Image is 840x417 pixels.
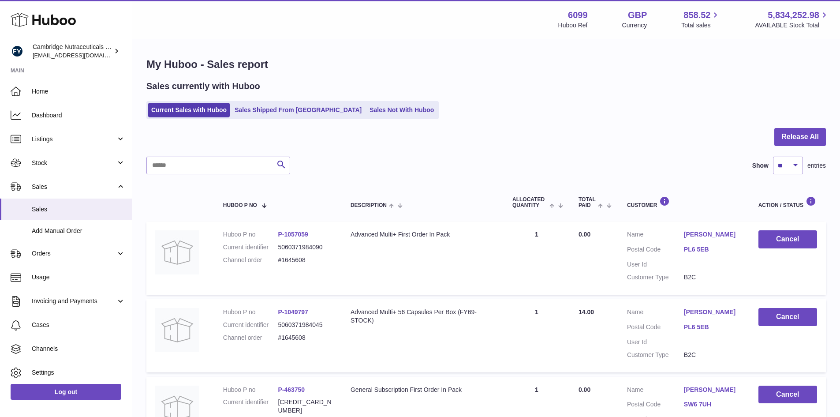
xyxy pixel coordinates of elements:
[684,351,741,359] dd: B2C
[627,323,684,334] dt: Postal Code
[351,203,387,208] span: Description
[681,21,721,30] span: Total sales
[32,249,116,258] span: Orders
[627,400,684,411] dt: Postal Code
[223,243,278,252] dt: Current identifier
[278,243,333,252] dd: 5060371984090
[758,386,817,404] button: Cancel
[684,245,741,254] a: PL6 5EB
[278,386,305,393] a: P-463750
[32,273,125,282] span: Usage
[681,9,721,30] a: 858.52 Total sales
[32,111,125,120] span: Dashboard
[628,9,647,21] strong: GBP
[627,245,684,256] dt: Postal Code
[627,273,684,282] dt: Customer Type
[155,308,199,352] img: no-photo.jpg
[146,80,260,92] h2: Sales currently with Huboo
[32,87,125,96] span: Home
[351,230,495,239] div: Advanced Multi+ First Order In Pack
[223,398,278,415] dt: Current identifier
[278,308,308,316] a: P-1049797
[366,103,437,117] a: Sales Not With Huboo
[32,368,125,377] span: Settings
[278,256,333,264] dd: #1645608
[627,196,741,208] div: Customer
[223,230,278,239] dt: Huboo P no
[148,103,230,117] a: Current Sales with Huboo
[755,9,829,30] a: 5,834,252.98 AVAILABLE Stock Total
[627,308,684,319] dt: Name
[32,205,125,214] span: Sales
[768,9,819,21] span: 5,834,252.98
[11,45,24,58] img: huboo@camnutra.com
[758,230,817,248] button: Cancel
[758,196,817,208] div: Action / Status
[223,386,278,394] dt: Huboo P no
[807,162,826,170] span: entries
[774,128,826,146] button: Release All
[627,230,684,241] dt: Name
[223,334,278,342] dt: Channel order
[683,9,710,21] span: 858.52
[684,400,741,409] a: SW6 7UH
[627,386,684,396] dt: Name
[32,135,116,143] span: Listings
[755,21,829,30] span: AVAILABLE Stock Total
[231,103,365,117] a: Sales Shipped From [GEOGRAPHIC_DATA]
[11,384,121,400] a: Log out
[579,197,596,208] span: Total paid
[579,308,594,316] span: 14.00
[33,52,130,59] span: [EMAIL_ADDRESS][DOMAIN_NAME]
[32,227,125,235] span: Add Manual Order
[155,230,199,274] img: no-photo.jpg
[579,386,590,393] span: 0.00
[32,183,116,191] span: Sales
[579,231,590,238] span: 0.00
[684,230,741,239] a: [PERSON_NAME]
[351,308,495,325] div: Advanced Multi+ 56 Capsules Per Box (FY69-STOCK)
[684,273,741,282] dd: B2C
[278,231,308,238] a: P-1057059
[278,321,333,329] dd: 5060371984045
[627,351,684,359] dt: Customer Type
[278,334,333,342] dd: #1645608
[684,323,741,331] a: PL6 5EB
[627,338,684,346] dt: User Id
[223,256,278,264] dt: Channel order
[32,297,116,305] span: Invoicing and Payments
[558,21,588,30] div: Huboo Ref
[32,345,125,353] span: Channels
[223,203,257,208] span: Huboo P no
[33,43,112,60] div: Cambridge Nutraceuticals Ltd
[627,260,684,269] dt: User Id
[223,321,278,329] dt: Current identifier
[504,222,570,295] td: 1
[568,9,588,21] strong: 6099
[752,162,769,170] label: Show
[684,386,741,394] a: [PERSON_NAME]
[504,299,570,372] td: 1
[351,386,495,394] div: General Subscription First Order In Pack
[146,57,826,71] h1: My Huboo - Sales report
[32,321,125,329] span: Cases
[622,21,647,30] div: Currency
[512,197,547,208] span: ALLOCATED Quantity
[223,308,278,316] dt: Huboo P no
[758,308,817,326] button: Cancel
[684,308,741,316] a: [PERSON_NAME]
[278,398,333,415] dd: [CREDIT_CARD_NUMBER]
[32,159,116,167] span: Stock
